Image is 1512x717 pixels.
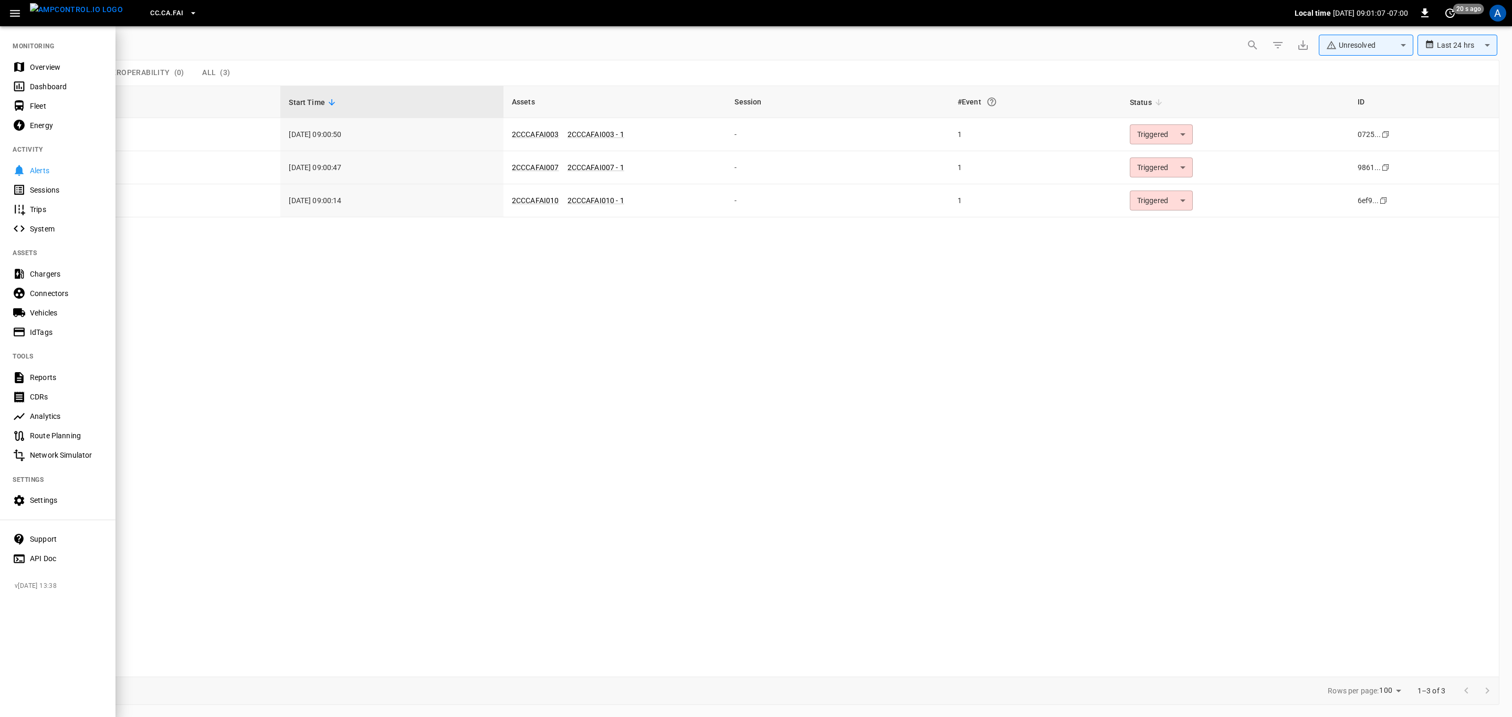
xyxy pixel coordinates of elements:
div: Route Planning [30,430,103,441]
div: Sessions [30,185,103,195]
div: Trips [30,204,103,215]
div: Chargers [30,269,103,279]
img: ampcontrol.io logo [30,3,123,16]
div: IdTags [30,327,103,338]
div: Reports [30,372,103,383]
div: Alerts [30,165,103,176]
div: API Doc [30,553,103,564]
div: System [30,224,103,234]
span: 20 s ago [1453,4,1484,14]
div: Connectors [30,288,103,299]
div: Dashboard [30,81,103,92]
span: v [DATE] 13:38 [15,581,107,592]
div: profile-icon [1489,5,1506,22]
p: Local time [1295,8,1331,18]
div: Energy [30,120,103,131]
div: Support [30,534,103,544]
div: CDRs [30,392,103,402]
span: CC.CA.FAI [150,7,183,19]
div: Settings [30,495,103,505]
div: Network Simulator [30,450,103,460]
div: Analytics [30,411,103,421]
div: Vehicles [30,308,103,318]
p: [DATE] 09:01:07 -07:00 [1333,8,1408,18]
button: set refresh interval [1442,5,1458,22]
div: Fleet [30,101,103,111]
div: Overview [30,62,103,72]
